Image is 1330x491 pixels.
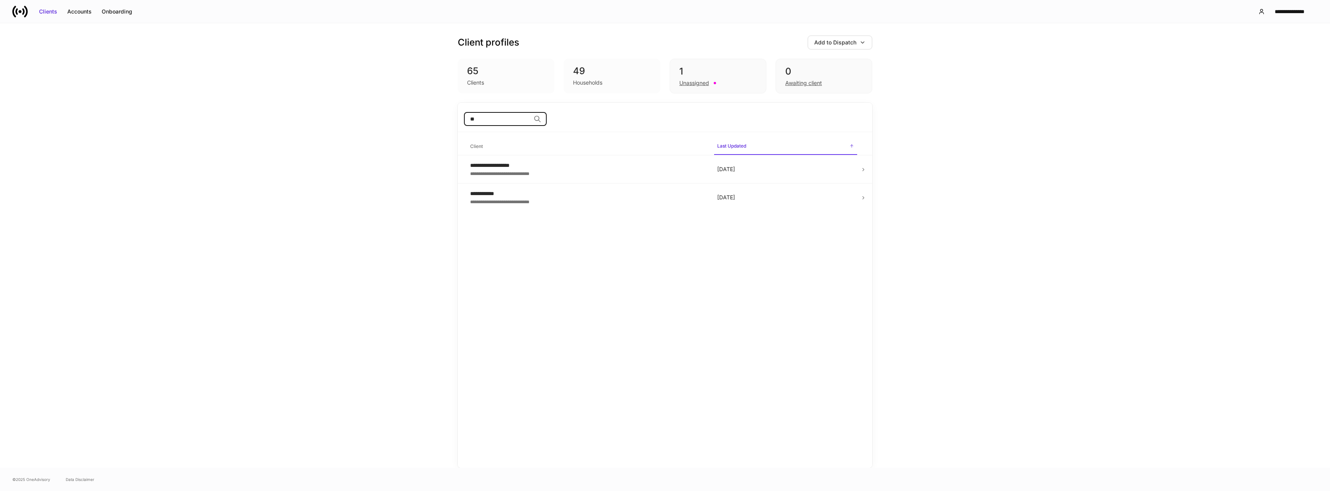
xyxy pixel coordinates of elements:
div: 49 [573,65,651,77]
p: [DATE] [717,194,854,201]
div: 0Awaiting client [776,59,872,93]
button: Clients [34,5,62,18]
div: Add to Dispatch [814,39,856,46]
div: Awaiting client [785,79,822,87]
div: 1 [679,65,757,78]
span: © 2025 OneAdvisory [12,476,50,483]
a: Data Disclaimer [66,476,94,483]
div: Accounts [67,8,92,15]
h6: Client [470,143,483,150]
div: 1Unassigned [670,59,766,93]
div: Households [573,79,602,87]
div: Unassigned [679,79,709,87]
span: Client [467,139,708,155]
div: Onboarding [102,8,132,15]
button: Add to Dispatch [808,36,872,49]
div: 65 [467,65,545,77]
p: [DATE] [717,165,854,173]
h6: Last Updated [717,142,746,150]
div: Clients [467,79,484,87]
div: Clients [39,8,57,15]
button: Onboarding [97,5,137,18]
h3: Client profiles [458,36,519,49]
span: Last Updated [714,138,857,155]
div: 0 [785,65,863,78]
button: Accounts [62,5,97,18]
